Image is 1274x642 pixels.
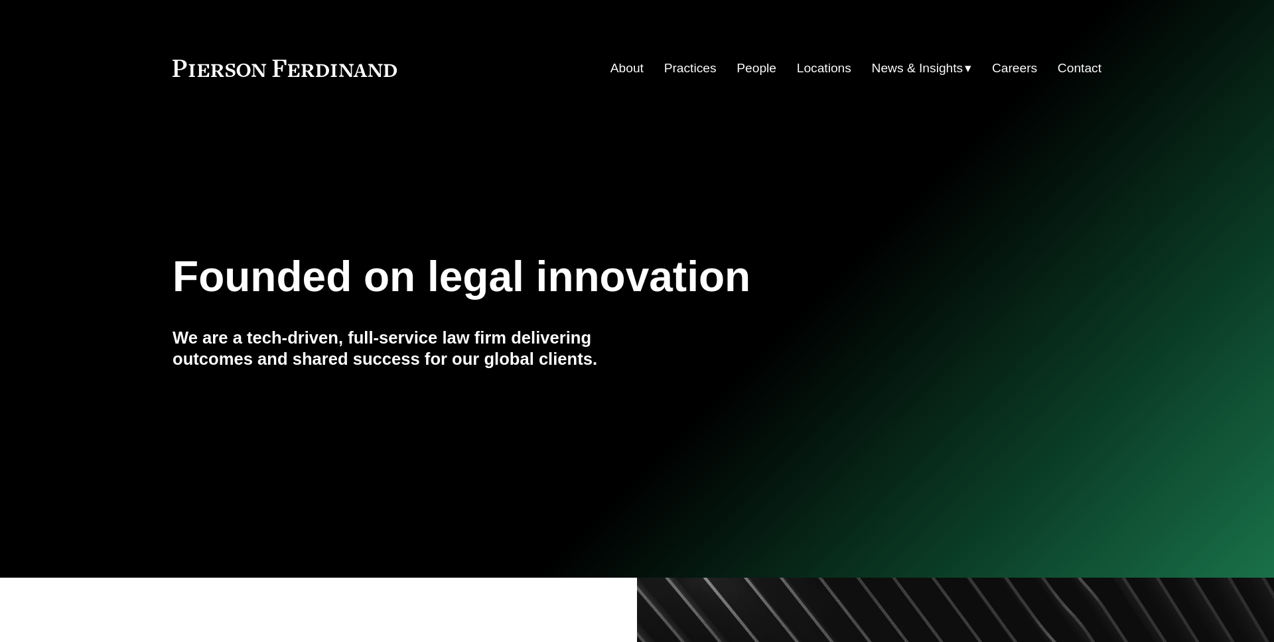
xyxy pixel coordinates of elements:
h4: We are a tech-driven, full-service law firm delivering outcomes and shared success for our global... [173,327,637,370]
a: Locations [797,56,851,81]
span: News & Insights [872,57,963,80]
a: People [737,56,776,81]
a: folder dropdown [872,56,972,81]
a: Careers [992,56,1037,81]
h1: Founded on legal innovation [173,253,947,301]
a: Practices [664,56,717,81]
a: Contact [1058,56,1101,81]
a: About [610,56,644,81]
